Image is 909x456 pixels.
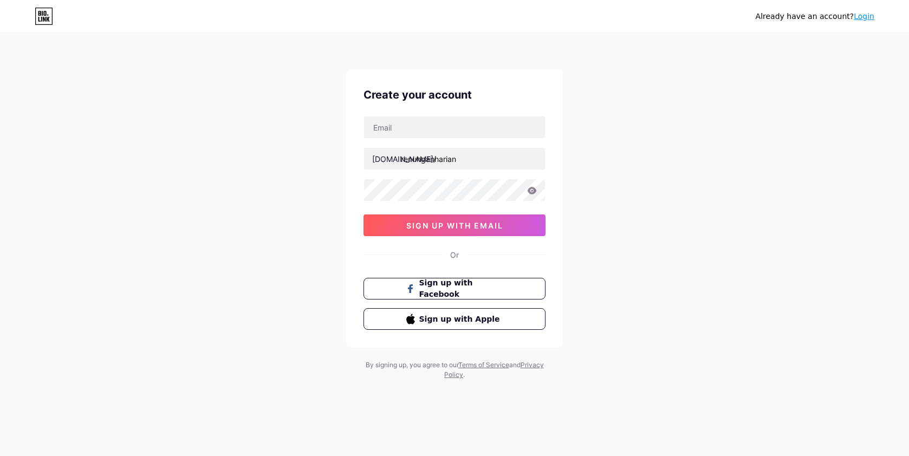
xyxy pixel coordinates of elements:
[419,277,503,300] span: Sign up with Facebook
[362,360,547,380] div: By signing up, you agree to our and .
[406,221,503,230] span: sign up with email
[363,214,546,236] button: sign up with email
[363,87,546,103] div: Create your account
[756,11,874,22] div: Already have an account?
[854,12,874,21] a: Login
[458,361,509,369] a: Terms of Service
[364,116,545,138] input: Email
[372,153,436,165] div: [DOMAIN_NAME]/
[450,249,459,260] div: Or
[363,278,546,299] button: Sign up with Facebook
[363,308,546,330] button: Sign up with Apple
[364,148,545,170] input: username
[419,314,503,325] span: Sign up with Apple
